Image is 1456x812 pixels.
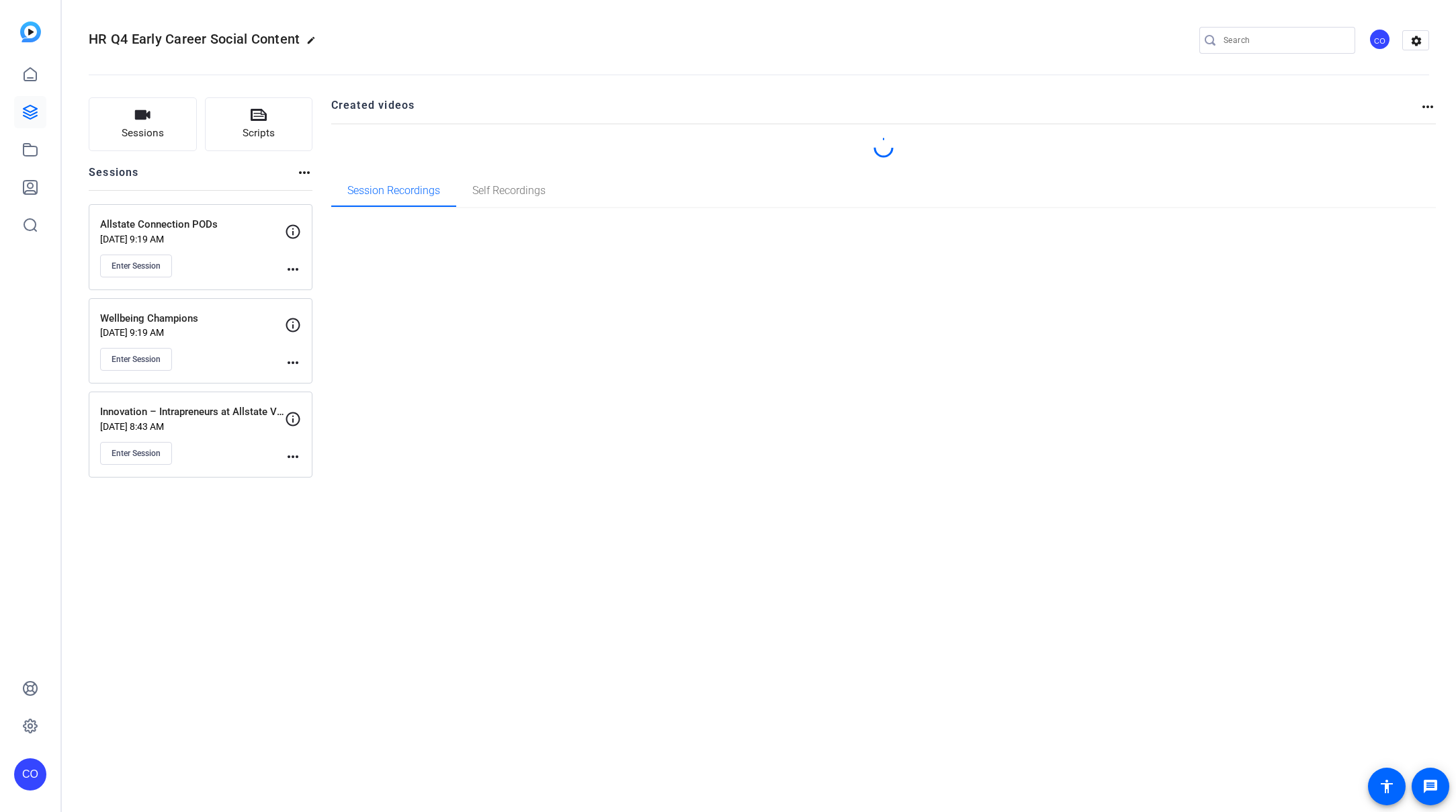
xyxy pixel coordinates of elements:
span: Enter Session [112,354,161,365]
button: Enter Session [100,348,172,371]
img: blue-gradient.svg [20,21,41,42]
mat-icon: more_horiz [296,165,312,181]
span: Session Recordings [347,185,440,196]
button: Enter Session [100,442,172,465]
mat-icon: more_horiz [285,261,301,277]
p: [DATE] 9:19 AM [100,327,285,338]
p: [DATE] 9:19 AM [100,234,285,244]
mat-icon: more_horiz [1420,99,1436,115]
span: Scripts [243,126,275,141]
mat-icon: settings [1403,31,1430,51]
p: Wellbeing Champions [100,311,285,326]
div: CO [1369,28,1391,50]
mat-icon: more_horiz [285,449,301,465]
h2: Sessions [89,165,139,190]
mat-icon: more_horiz [285,355,301,371]
span: Enter Session [112,261,161,271]
input: Search [1224,32,1344,48]
p: Innovation – Intrapreneurs at Allstate Video [100,404,285,420]
button: Enter Session [100,255,172,277]
span: HR Q4 Early Career Social Content [89,31,300,47]
h2: Created videos [331,97,1420,124]
mat-icon: accessibility [1379,778,1395,795]
span: Enter Session [112,448,161,459]
ngx-avatar: Ciara Ocasio [1369,28,1392,52]
mat-icon: message [1422,778,1439,795]
div: CO [14,758,46,791]
span: Self Recordings [472,185,546,196]
p: Allstate Connection PODs [100,217,285,232]
span: Sessions [122,126,164,141]
mat-icon: edit [306,36,323,52]
p: [DATE] 8:43 AM [100,421,285,432]
button: Scripts [205,97,313,151]
button: Sessions [89,97,197,151]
